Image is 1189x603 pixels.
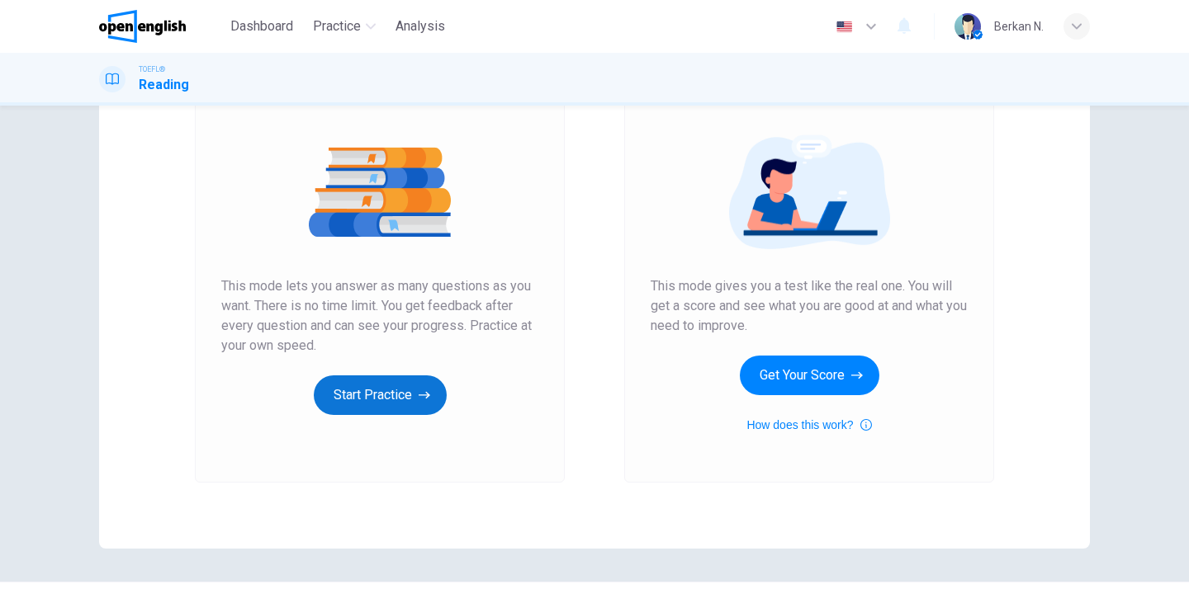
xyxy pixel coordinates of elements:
[221,276,538,356] span: This mode lets you answer as many questions as you want. There is no time limit. You get feedback...
[139,75,189,95] h1: Reading
[746,415,871,435] button: How does this work?
[994,16,1044,36] div: Berkan N.
[314,375,447,415] button: Start Practice
[313,16,361,36] span: Practice
[389,12,452,41] button: Analysis
[651,276,968,336] span: This mode gives you a test like the real one. You will get a score and see what you are good at a...
[224,12,300,41] button: Dashboard
[139,64,165,75] span: TOEFL®
[306,12,382,41] button: Practice
[740,356,879,395] button: Get Your Score
[955,13,981,40] img: Profile picture
[99,10,224,43] a: OpenEnglish logo
[99,10,186,43] img: OpenEnglish logo
[230,16,293,36] span: Dashboard
[834,21,855,33] img: en
[396,16,445,36] span: Analysis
